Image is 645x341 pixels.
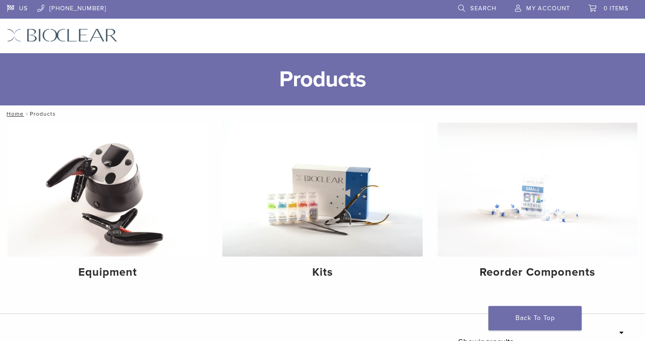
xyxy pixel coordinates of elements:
a: Home [4,111,24,117]
span: My Account [526,5,570,12]
span: Search [470,5,496,12]
img: Reorder Components [438,123,638,257]
img: Bioclear [7,28,117,42]
span: / [24,111,30,116]
a: Back To Top [488,306,582,330]
a: Kits [222,123,422,287]
h4: Equipment [15,264,200,281]
a: Equipment [7,123,207,287]
h4: Reorder Components [445,264,630,281]
img: Kits [222,123,422,257]
span: 0 items [604,5,629,12]
img: Equipment [7,123,207,257]
a: Reorder Components [438,123,638,287]
h4: Kits [230,264,415,281]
